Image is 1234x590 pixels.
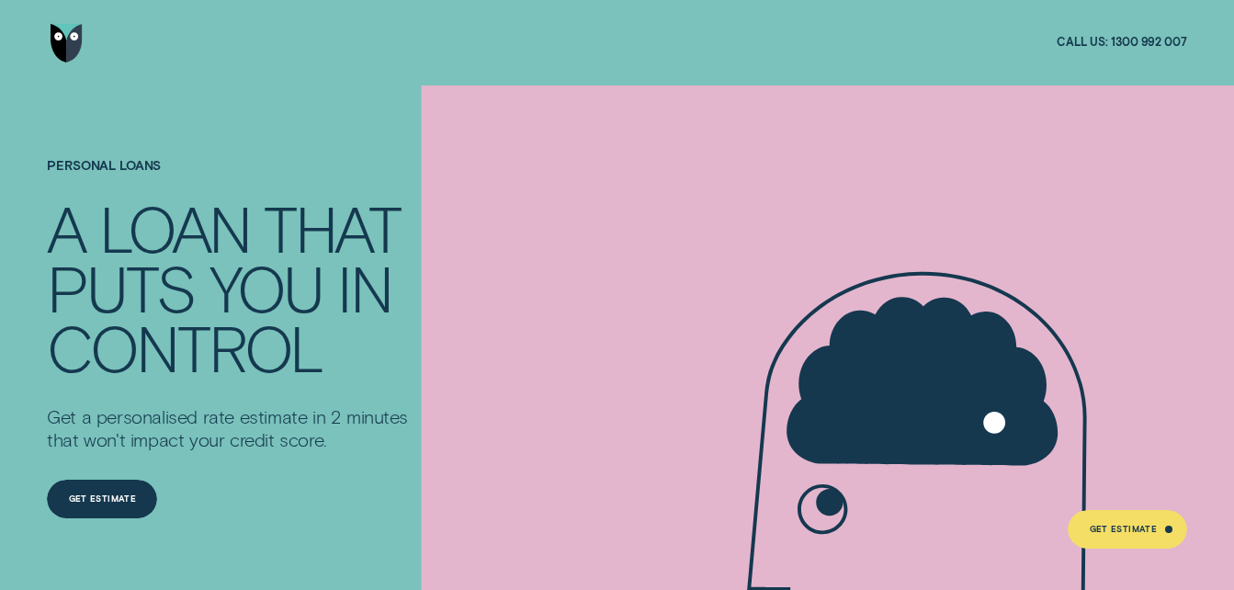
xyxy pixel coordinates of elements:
[47,158,418,198] h1: Personal Loans
[47,317,323,377] div: CONTROL
[51,24,83,62] img: Wisr
[47,198,85,257] div: A
[99,198,249,257] div: LOAN
[47,198,418,377] h4: A LOAN THAT PUTS YOU IN CONTROL
[47,480,157,518] a: Get Estimate
[47,405,418,452] p: Get a personalised rate estimate in 2 minutes that won't impact your credit score.
[264,198,399,257] div: THAT
[337,257,391,317] div: IN
[1057,35,1107,50] span: Call us:
[1057,35,1186,50] a: Call us:1300 992 007
[47,257,194,317] div: PUTS
[1111,35,1187,50] span: 1300 992 007
[209,257,323,317] div: YOU
[1068,510,1186,549] a: Get Estimate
